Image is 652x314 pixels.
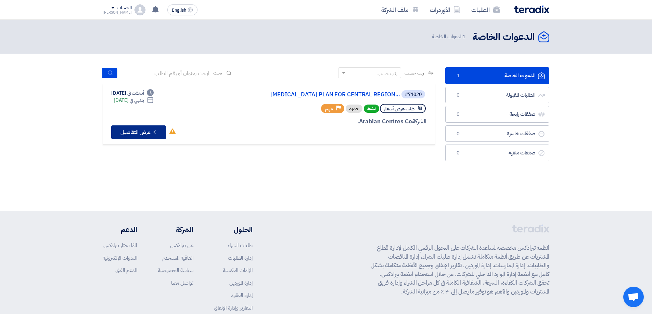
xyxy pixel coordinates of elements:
span: 0 [454,92,462,99]
img: Teradix logo [514,5,549,13]
a: الطلبات المقبولة0 [445,87,549,104]
li: الدعم [103,224,137,235]
a: الأوردرات [424,2,466,18]
a: إدارة الموردين [229,279,253,287]
input: ابحث بعنوان أو رقم الطلب [117,68,213,78]
a: اتفاقية المستخدم [162,254,193,262]
h2: الدعوات الخاصة [472,30,535,44]
button: عرض التفاصيل [111,125,166,139]
a: ملف الشركة [376,2,424,18]
div: [DATE] [114,97,154,104]
a: عن تيرادكس [170,242,193,249]
span: ينتهي في [130,97,144,104]
div: [DATE] [111,90,154,97]
span: English [172,8,186,13]
p: أنظمة تيرادكس مخصصة لمساعدة الشركات على التحول الرقمي الكامل لإدارة قطاع المشتريات عن طريق أنظمة ... [371,244,549,296]
a: لماذا تختار تيرادكس [103,242,137,249]
li: الشركة [158,224,193,235]
span: 0 [454,111,462,118]
a: التقارير وإدارة الإنفاق [214,304,253,312]
span: الدعوات الخاصة [432,33,467,41]
span: بحث [213,69,222,77]
img: profile_test.png [135,4,145,15]
span: طلب عرض أسعار [384,106,414,112]
a: Open chat [623,287,644,307]
li: الحلول [214,224,253,235]
span: 1 [454,72,462,79]
div: الحساب [117,5,131,11]
div: [PERSON_NAME] [103,11,132,14]
a: صفقات ملغية0 [445,145,549,161]
span: 1 [462,33,465,40]
a: الندوات الإلكترونية [103,254,137,262]
button: English [167,4,197,15]
div: #71020 [405,92,422,97]
a: إدارة الطلبات [228,254,253,262]
span: الشركة [412,117,427,126]
a: سياسة الخصوصية [158,267,193,274]
span: أنشئت في [127,90,144,97]
div: Arabian Centres Co. [262,117,426,126]
div: رتب حسب [378,70,397,77]
a: [MEDICAL_DATA] PLAN FOR CENTRAL REGION... [263,92,400,98]
span: مهم [325,106,333,112]
a: طلبات الشراء [228,242,253,249]
span: رتب حسب [405,69,424,77]
a: الدعوات الخاصة1 [445,67,549,84]
div: جديد [346,105,362,113]
a: تواصل معنا [171,279,193,287]
span: 0 [454,150,462,156]
a: الدعم الفني [115,267,137,274]
a: صفقات خاسرة0 [445,125,549,142]
span: نشط [364,105,379,113]
a: إدارة العقود [231,291,253,299]
a: المزادات العكسية [223,267,253,274]
a: صفقات رابحة0 [445,106,549,123]
span: 0 [454,131,462,137]
a: الطلبات [466,2,506,18]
